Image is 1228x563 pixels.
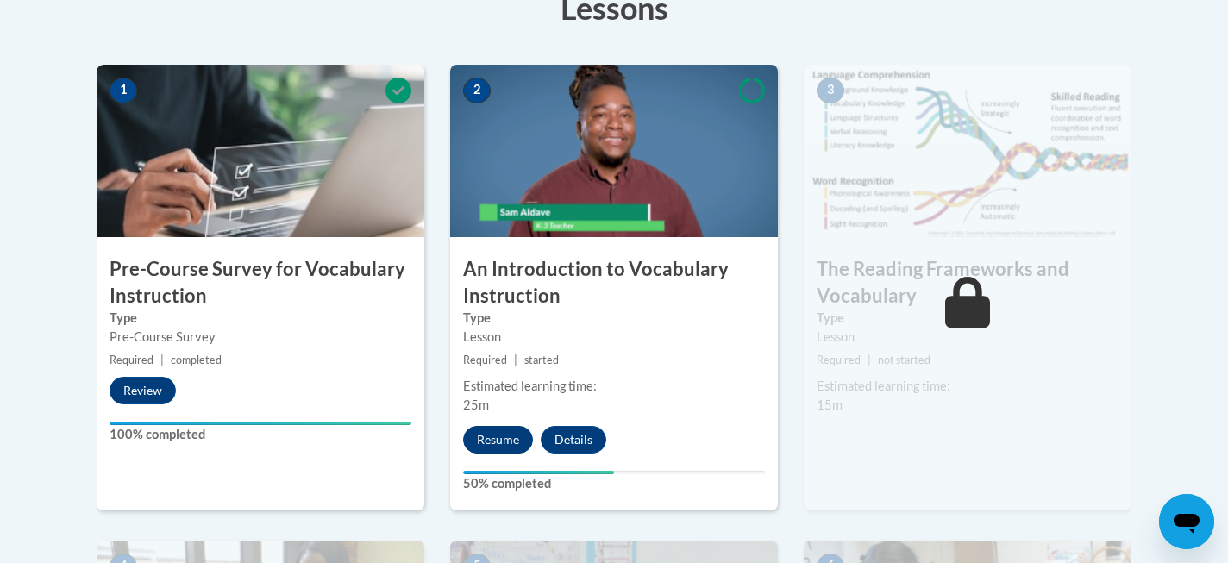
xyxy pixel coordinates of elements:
span: 3 [817,78,844,103]
div: Lesson [817,328,1118,347]
iframe: Button to launch messaging window [1159,494,1214,549]
span: 25m [463,397,489,412]
label: 50% completed [463,474,765,493]
span: | [514,353,517,366]
div: Your progress [110,422,411,425]
span: 2 [463,78,491,103]
span: Required [463,353,507,366]
label: Type [463,309,765,328]
img: Course Image [97,65,424,237]
h3: An Introduction to Vocabulary Instruction [450,256,778,310]
label: Type [110,309,411,328]
span: Required [110,353,153,366]
img: Course Image [450,65,778,237]
span: not started [878,353,930,366]
button: Review [110,377,176,404]
span: 1 [110,78,137,103]
label: Type [817,309,1118,328]
span: started [524,353,559,366]
div: Lesson [463,328,765,347]
label: 100% completed [110,425,411,444]
div: Your progress [463,471,614,474]
button: Resume [463,426,533,454]
span: completed [171,353,222,366]
div: Estimated learning time: [463,377,765,396]
span: | [160,353,164,366]
h3: Pre-Course Survey for Vocabulary Instruction [97,256,424,310]
span: Required [817,353,861,366]
span: | [868,353,871,366]
span: 15m [817,397,843,412]
button: Details [541,426,606,454]
div: Pre-Course Survey [110,328,411,347]
div: Estimated learning time: [817,377,1118,396]
h3: The Reading Frameworks and Vocabulary [804,256,1131,310]
img: Course Image [804,65,1131,237]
